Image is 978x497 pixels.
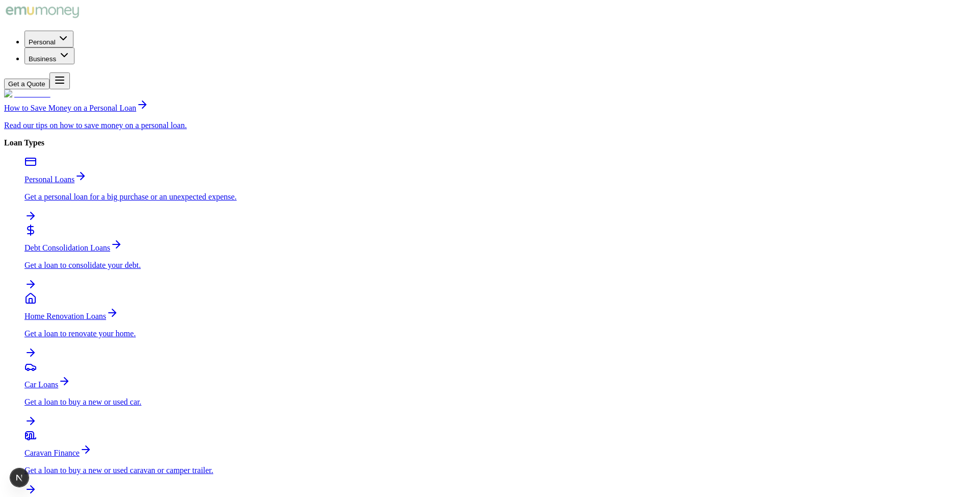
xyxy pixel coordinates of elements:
[24,238,974,253] div: Debt Consolidation Loans
[4,4,81,20] img: Emu Money
[24,375,974,389] div: Car Loans
[24,261,974,270] p: Get a loan to consolidate your debt.
[4,121,974,130] p: Read our tips on how to save money on a personal loan.
[24,224,974,292] a: Debt Consolidation LoansGet a loan to consolidate your debt.
[24,429,974,497] a: Caravan FinanceGet a loan to buy a new or used caravan or camper trailer.
[4,89,51,98] img: placeholder
[24,31,73,47] button: Personal
[24,170,974,184] div: Personal Loans
[24,397,974,407] p: Get a loan to buy a new or used car.
[4,138,44,147] strong: Loan Types
[24,361,974,429] a: Car LoansGet a loan to buy a new or used car.
[49,72,70,89] button: Main Menu
[24,47,74,64] button: Business
[24,443,974,458] div: Caravan Finance
[24,192,974,202] p: Get a personal loan for a big purchase or an unexpected expense.
[24,329,974,338] p: Get a loan to renovate your home.
[4,79,49,89] button: Get a Quote
[4,89,974,130] a: placeholderHow to Save Money on a Personal LoanRead our tips on how to save money on a personal l...
[4,79,49,88] a: Get a Quote
[24,307,974,321] div: Home Renovation Loans
[24,466,974,475] p: Get a loan to buy a new or used caravan or camper trailer.
[24,292,974,360] a: Home Renovation LoansGet a loan to renovate your home.
[24,156,974,223] a: Personal LoansGet a personal loan for a big purchase or an unexpected expense.
[4,98,974,113] div: How to Save Money on a Personal Loan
